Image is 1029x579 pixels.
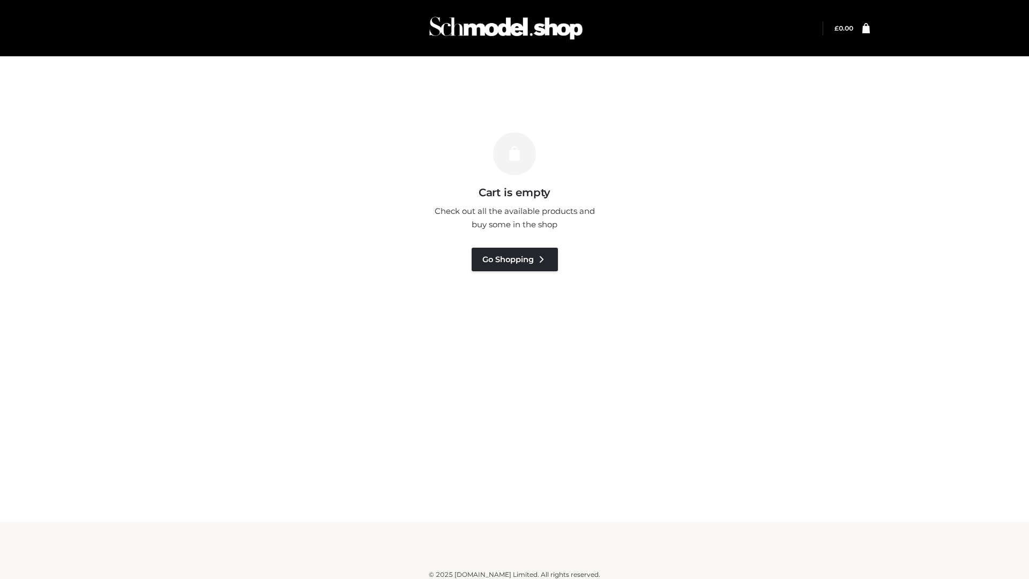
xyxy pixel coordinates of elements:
[426,7,586,49] img: Schmodel Admin 964
[429,204,600,232] p: Check out all the available products and buy some in the shop
[834,24,853,32] bdi: 0.00
[834,24,839,32] span: £
[834,24,853,32] a: £0.00
[472,248,558,271] a: Go Shopping
[183,186,846,199] h3: Cart is empty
